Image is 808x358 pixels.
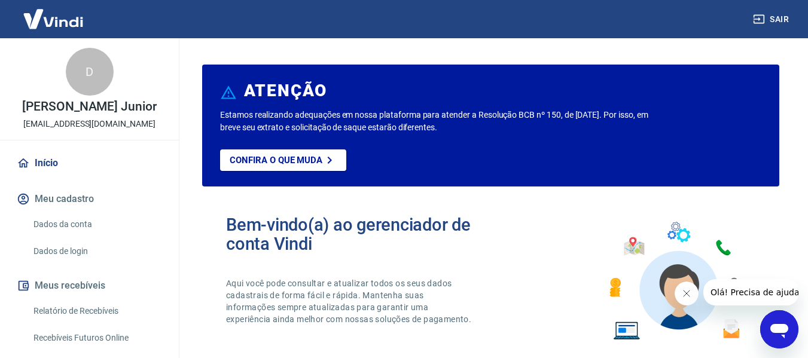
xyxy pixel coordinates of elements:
div: D [66,48,114,96]
iframe: Fechar mensagem [675,281,699,305]
p: Estamos realizando adequações em nossa plataforma para atender a Resolução BCB nº 150, de [DATE].... [220,109,653,134]
a: Recebíveis Futuros Online [29,326,164,350]
a: Relatório de Recebíveis [29,299,164,323]
span: Olá! Precisa de ajuda? [7,8,100,18]
button: Meu cadastro [14,186,164,212]
iframe: Botão para abrir a janela de mensagens [760,310,798,348]
button: Meus recebíveis [14,273,164,299]
p: [EMAIL_ADDRESS][DOMAIN_NAME] [23,118,155,130]
img: Imagem de um avatar masculino com diversos icones exemplificando as funcionalidades do gerenciado... [599,215,755,347]
a: Dados de login [29,239,164,264]
a: Confira o que muda [220,149,346,171]
a: Dados da conta [29,212,164,237]
p: Confira o que muda [230,155,322,166]
p: Aqui você pode consultar e atualizar todos os seus dados cadastrais de forma fácil e rápida. Mant... [226,277,474,325]
img: Vindi [14,1,92,37]
h2: Bem-vindo(a) ao gerenciador de conta Vindi [226,215,491,253]
iframe: Mensagem da empresa [703,279,798,305]
p: [PERSON_NAME] Junior [22,100,157,113]
a: Início [14,150,164,176]
h6: ATENÇÃO [244,85,327,97]
button: Sair [751,8,794,30]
